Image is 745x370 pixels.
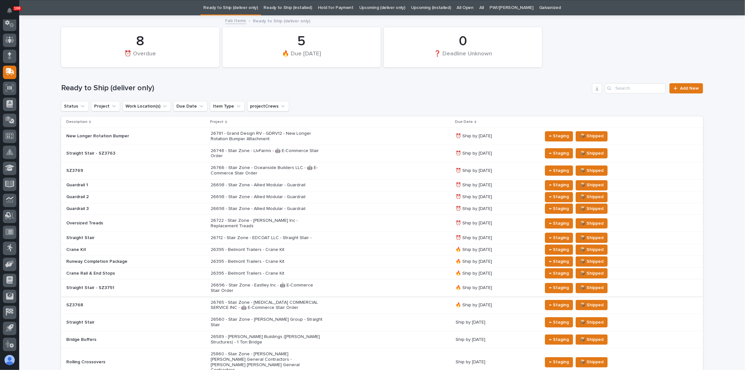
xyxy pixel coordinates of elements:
span: ← Staging [549,318,569,326]
button: 📦 Shipped [576,148,608,158]
p: Crane Rail & End Stops [66,271,178,276]
a: All Open [457,0,474,15]
span: ← Staging [549,167,569,174]
span: 📦 Shipped [580,220,603,227]
p: Runway Completion Package [66,259,178,264]
tr: Straight Stair26712 - Stair Zone - EDCOAT LLC - Straight Stair -⏰ Ship by [DATE]← Staging📦 Shipped [61,232,703,244]
p: 26589 - [PERSON_NAME] Buildings ([PERSON_NAME] Structures) - 1 Ton Bridge [211,334,323,345]
button: ← Staging [545,317,573,327]
p: ⏰ Ship by [DATE] [456,182,538,188]
p: 🔥 Ship by [DATE] [456,259,538,264]
p: ⏰ Ship by [DATE] [456,206,538,212]
p: Guardrail 1 [66,182,178,188]
p: 26395 - Belmont Trailers - Crane Kit [211,259,323,264]
a: Hold for Payment [318,0,353,15]
span: ← Staging [549,269,569,277]
p: ⏰ Ship by [DATE] [456,221,538,226]
button: ← Staging [545,204,573,214]
p: Due Date [455,118,473,125]
a: PWI/[PERSON_NAME] [490,0,533,15]
button: ← Staging [545,180,573,190]
span: 📦 Shipped [580,358,603,366]
span: 📦 Shipped [580,318,603,326]
p: 26766 - Stair Zone - Oceanside Builders LLC - 🤖 E-Commerce Stair Order [211,165,323,176]
button: Project [91,101,120,111]
a: Fab Items [225,17,246,24]
button: 📦 Shipped [576,245,608,255]
span: ← Staging [549,149,569,157]
span: ← Staging [549,181,569,189]
span: 📦 Shipped [580,246,603,253]
p: 26698 - Stair Zone - Allied Modular - Guardrail [211,194,323,200]
div: Notifications100 [8,8,16,18]
p: ⏰ Ship by [DATE] [456,194,538,200]
tr: Straight Stair - SZ376326748 - Stair Zone - LIvFarms - 🤖 E-Commerce Stair Order⏰ Ship by [DATE]← ... [61,145,703,162]
p: 26765 - Stair Zone - [MEDICAL_DATA] COMMERCIAL SERVICE INC - 🤖 E-Commerce Stair Order [211,300,323,311]
a: Ready to Ship (deliver only) [203,0,258,15]
button: 📦 Shipped [576,131,608,141]
span: 📦 Shipped [580,181,603,189]
span: ← Staging [549,205,569,213]
p: Straight Stair - SZ3751 [66,285,178,291]
button: 📦 Shipped [576,256,608,267]
p: 26748 - Stair Zone - LIvFarms - 🤖 E-Commerce Stair Order [211,148,323,159]
button: 📦 Shipped [576,180,608,190]
span: 📦 Shipped [580,284,603,292]
div: 0 [395,33,531,49]
p: Project [210,118,223,125]
span: 📦 Shipped [580,258,603,265]
span: ← Staging [549,336,569,343]
a: Galvanized [539,0,561,15]
button: 📦 Shipped [576,204,608,214]
p: 🔥 Ship by [DATE] [456,302,538,308]
p: Ship by [DATE] [456,359,538,365]
button: ← Staging [545,283,573,293]
p: Ship by [DATE] [456,320,538,325]
p: ⏰ Ship by [DATE] [456,151,538,156]
span: ← Staging [549,246,569,253]
p: 26722 - Stair Zone - [PERSON_NAME] Inc - Replacement Treads [211,218,323,229]
p: Ready to Ship (deliver only) [253,17,311,24]
tr: SZ376926766 - Stair Zone - Oceanside Builders LLC - 🤖 E-Commerce Stair Order⏰ Ship by [DATE]← Sta... [61,162,703,179]
tr: Straight Stair26560 - Stair Zone - [PERSON_NAME] Group - Straight StairShip by [DATE]← Staging📦 S... [61,314,703,331]
button: Status [61,101,89,111]
button: ← Staging [545,334,573,345]
p: Rolling Crossovers [66,359,178,365]
span: 📦 Shipped [580,336,603,343]
p: Description [66,118,87,125]
tr: Oversized Treads26722 - Stair Zone - [PERSON_NAME] Inc - Replacement Treads⏰ Ship by [DATE]← Stag... [61,215,703,232]
button: 📦 Shipped [576,218,608,229]
button: 📦 Shipped [576,165,608,176]
p: ⏰ Ship by [DATE] [456,235,538,241]
button: 📦 Shipped [576,192,608,202]
button: users-avatar [3,353,16,367]
p: SZ3768 [66,302,178,308]
button: ← Staging [545,300,573,310]
tr: Guardrail 326698 - Stair Zone - Allied Modular - Guardrail⏰ Ship by [DATE]← Staging📦 Shipped [61,203,703,215]
button: 📦 Shipped [576,300,608,310]
tr: SZ376826765 - Stair Zone - [MEDICAL_DATA] COMMERCIAL SERVICE INC - 🤖 E-Commerce Stair Order🔥 Ship... [61,296,703,314]
tr: New Longer Rotation Bumper26781 - Grand Design RV - GDRV12 - New Longer Rotation Bumper Attachmen... [61,128,703,145]
div: ❓ Deadline Unknown [395,50,531,63]
p: Guardrail 2 [66,194,178,200]
button: 📦 Shipped [576,317,608,327]
p: 🔥 Ship by [DATE] [456,285,538,291]
span: Add New [680,86,699,91]
p: 26712 - Stair Zone - EDCOAT LLC - Straight Stair - [211,235,323,241]
p: Oversized Treads [66,221,178,226]
button: Notifications [3,4,16,17]
tr: Bridge Buffers26589 - [PERSON_NAME] Buildings ([PERSON_NAME] Structures) - 1 Ton BridgeShip by [D... [61,331,703,348]
button: 📦 Shipped [576,233,608,243]
span: ← Staging [549,258,569,265]
tr: Runway Completion Package26395 - Belmont Trailers - Crane Kit🔥 Ship by [DATE]← Staging📦 Shipped [61,256,703,268]
span: 📦 Shipped [580,167,603,174]
p: 🔥 Ship by [DATE] [456,247,538,253]
span: 📦 Shipped [580,205,603,213]
tr: Guardrail 226698 - Stair Zone - Allied Modular - Guardrail⏰ Ship by [DATE]← Staging📦 Shipped [61,191,703,203]
button: ← Staging [545,165,573,176]
p: Ship by [DATE] [456,337,538,342]
div: 5 [233,33,370,49]
p: Bridge Buffers [66,337,178,342]
span: ← Staging [549,234,569,242]
span: ← Staging [549,284,569,292]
